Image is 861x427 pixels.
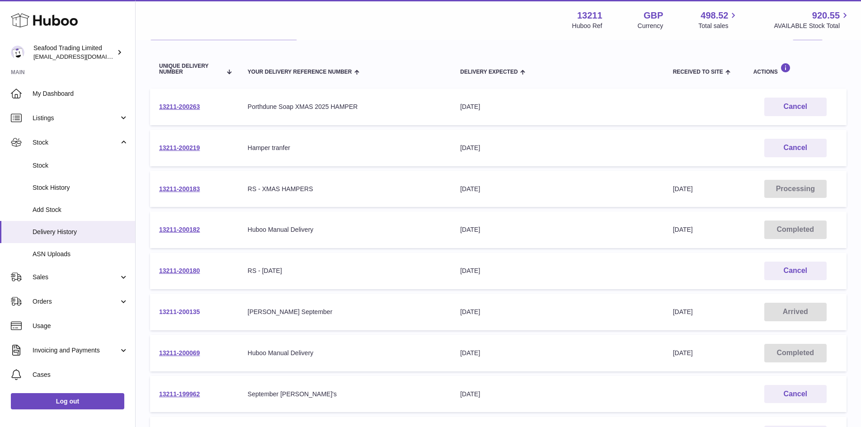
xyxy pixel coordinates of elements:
span: Listings [33,114,119,122]
button: Cancel [764,385,827,404]
span: Delivery Expected [460,69,518,75]
div: Huboo Manual Delivery [248,225,442,234]
div: RS - [DATE] [248,267,442,275]
span: Stock [33,161,128,170]
span: My Dashboard [33,89,128,98]
button: Cancel [764,139,827,157]
div: RS - XMAS HAMPERS [248,185,442,193]
div: [DATE] [460,390,654,399]
a: 13211-200219 [159,144,200,151]
span: Orders [33,297,119,306]
div: Currency [638,22,663,30]
span: Add Stock [33,206,128,214]
span: [DATE] [673,349,693,357]
div: Hamper tranfer [248,144,442,152]
span: Total sales [698,22,739,30]
strong: 13211 [577,9,602,22]
button: Cancel [764,262,827,280]
span: [DATE] [673,185,693,192]
div: [DATE] [460,103,654,111]
div: Seafood Trading Limited [33,44,115,61]
span: [DATE] [673,308,693,315]
div: September [PERSON_NAME]'s [248,390,442,399]
a: 13211-199962 [159,390,200,398]
span: Cases [33,371,128,379]
div: [DATE] [460,185,654,193]
span: Stock [33,138,119,147]
a: 13211-200180 [159,267,200,274]
a: 13211-200182 [159,226,200,233]
div: Porthdune Soap XMAS 2025 HAMPER [248,103,442,111]
span: Unique Delivery Number [159,63,221,75]
a: 13211-200263 [159,103,200,110]
button: Cancel [764,98,827,116]
span: Your Delivery Reference Number [248,69,352,75]
span: Received to Site [673,69,723,75]
span: [EMAIL_ADDRESS][DOMAIN_NAME] [33,53,133,60]
div: [PERSON_NAME] September [248,308,442,316]
div: [DATE] [460,349,654,357]
span: Stock History [33,183,128,192]
span: Delivery History [33,228,128,236]
div: [DATE] [460,225,654,234]
a: 498.52 Total sales [698,9,739,30]
span: Usage [33,322,128,330]
span: 920.55 [812,9,840,22]
img: online@rickstein.com [11,46,24,59]
a: 13211-200135 [159,308,200,315]
span: AVAILABLE Stock Total [774,22,850,30]
span: Invoicing and Payments [33,346,119,355]
div: [DATE] [460,308,654,316]
a: 13211-200069 [159,349,200,357]
strong: GBP [644,9,663,22]
span: [DATE] [673,226,693,233]
div: Huboo Ref [572,22,602,30]
a: 13211-200183 [159,185,200,192]
a: Log out [11,393,124,409]
a: 920.55 AVAILABLE Stock Total [774,9,850,30]
div: Actions [753,63,837,75]
div: Huboo Manual Delivery [248,349,442,357]
span: 498.52 [701,9,728,22]
div: [DATE] [460,267,654,275]
span: ASN Uploads [33,250,128,258]
span: Sales [33,273,119,282]
div: [DATE] [460,144,654,152]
